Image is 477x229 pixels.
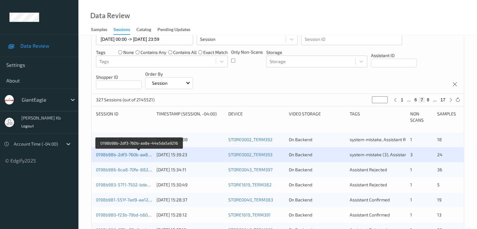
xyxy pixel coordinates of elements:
label: contains any [140,49,166,56]
a: Pending Updates [157,25,197,34]
span: 5 [437,182,439,187]
a: STORE1619_TERM382 [228,182,272,187]
label: contains all [173,49,197,56]
div: [DATE] 15:34:11 [156,167,224,173]
p: Storage [266,49,367,56]
span: 13 [437,212,441,217]
button: 17 [438,97,447,103]
label: exact match [203,49,228,56]
p: Order By [145,71,193,77]
div: Data Review [90,13,130,19]
a: 0198b98b-2df3-760b-aa8e-44e5da5a9216 [96,152,183,157]
div: Session ID [96,111,152,123]
a: STORE1619_TERM391 [228,212,271,217]
a: Sessions [114,25,136,35]
button: ... [431,97,439,103]
a: Samples [91,25,114,34]
label: none [123,49,134,56]
span: system-mistake, Assistant Rejected, Unusual activity [350,137,454,142]
p: Session [150,80,170,86]
p: Assistant ID [371,52,417,59]
span: Assistant Confirmed [350,197,390,202]
p: Tags [96,49,105,56]
span: 18 [437,137,442,142]
div: Video Storage [289,111,345,123]
a: Catalog [136,25,157,34]
div: Tags [350,111,406,123]
span: 1 [410,212,412,217]
a: STORE0043_TERM397 [228,167,273,172]
a: 0198b98b-dfd7-7bc4-bcbe-e87f086c8447 [96,137,181,142]
div: On Backend [289,197,345,203]
span: Assistant Rejected [350,167,387,172]
span: 1 [410,137,412,142]
p: 327 Sessions (out of 2145521) [96,97,155,103]
div: Samples [437,111,459,123]
span: system-mistake (3), Assistant Rejected (3), Unusual activity (2) [350,152,474,157]
div: [DATE] 15:30:49 [156,182,224,188]
div: On Backend [289,136,345,143]
div: [DATE] 15:28:37 [156,197,224,203]
div: [DATE] 15:28:12 [156,212,224,218]
div: [DATE] 15:40:08 [156,136,224,143]
a: STORE0040_TERM383 [228,197,273,202]
p: Only Non-Scans [231,49,263,55]
span: 19 [437,197,441,202]
div: Catalog [136,26,151,34]
div: [DATE] 15:39:23 [156,152,224,158]
span: 1 [410,197,412,202]
div: On Backend [289,167,345,173]
div: On Backend [289,212,345,218]
button: 8 [425,97,431,103]
span: 24 [437,152,442,157]
a: 0198b980-f23b-79bd-b605-868170fde1be [96,212,180,217]
a: 0198b981-551f-7ad9-aa12-71e3f9a02520 [96,197,178,202]
div: On Backend [289,182,345,188]
div: Non Scans [410,111,433,123]
button: ... [405,97,413,103]
span: 1 [410,182,412,187]
a: 0198b983-5711-7502-bde5-948a02190348 [96,182,182,187]
span: Assistant Rejected [350,182,387,187]
div: Pending Updates [157,26,190,34]
p: Shopper ID [96,74,142,80]
span: 3 [410,152,413,157]
span: Assistant Confirmed [350,212,390,217]
div: Timestamp (Session, -04:00) [156,111,224,123]
div: On Backend [289,152,345,158]
div: Sessions [114,26,130,35]
button: 1 [399,97,405,103]
span: 36 [437,167,442,172]
button: 7 [419,97,425,103]
button: 6 [412,97,419,103]
a: 0198b986-6ca8-70fe-882b-560977bc2599 [96,167,182,172]
a: STORE0002_TERM392 [228,137,273,142]
div: Samples [91,26,107,34]
a: STORE0002_TERM393 [228,152,273,157]
div: Device [228,111,284,123]
span: 1 [410,167,412,172]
